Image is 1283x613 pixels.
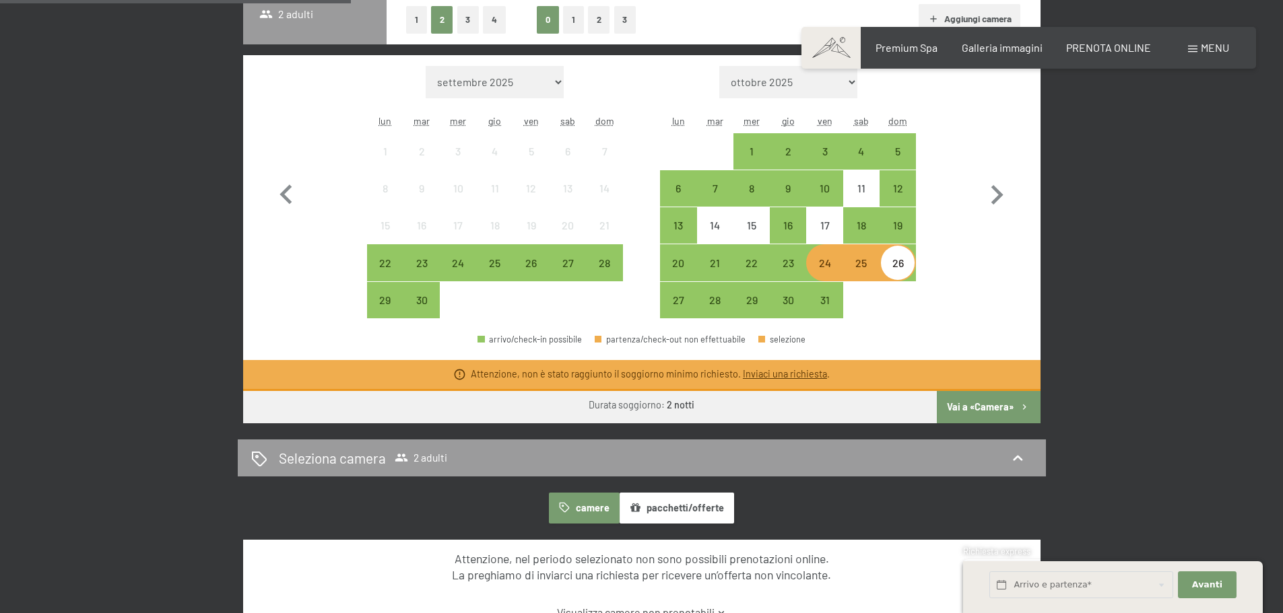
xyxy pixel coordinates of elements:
abbr: domenica [888,115,907,127]
div: 13 [661,220,695,254]
div: Tue Sep 09 2025 [403,170,440,207]
div: 3 [808,146,841,180]
div: 5 [881,146,915,180]
div: arrivo/check-in possibile [513,244,550,281]
div: Thu Oct 30 2025 [770,282,806,318]
div: arrivo/check-in non effettuabile [550,170,586,207]
div: Sun Sep 14 2025 [586,170,622,207]
div: Wed Sep 03 2025 [440,133,476,170]
div: arrivo/check-in non effettuabile [586,170,622,207]
div: 14 [587,183,621,217]
div: arrivo/check-in non effettuabile [367,170,403,207]
div: arrivo/check-in non effettuabile [403,133,440,170]
div: Attenzione, non è stato raggiunto il soggiorno minimo richiesto. . [471,367,830,381]
div: 21 [698,258,732,291]
div: 9 [771,183,805,217]
div: arrivo/check-in non effettuabile [806,207,843,244]
div: 19 [515,220,548,254]
div: 2 [771,146,805,180]
div: Sat Oct 18 2025 [843,207,880,244]
div: 29 [735,295,768,328]
div: arrivo/check-in non effettuabile [550,207,586,244]
div: Fri Oct 31 2025 [806,282,843,318]
div: 15 [368,220,402,254]
div: partenza/check-out non effettuabile [595,335,746,344]
div: Tue Sep 23 2025 [403,244,440,281]
div: 22 [368,258,402,291]
div: Thu Sep 25 2025 [477,244,513,281]
div: arrivo/check-in non effettuabile [550,133,586,170]
div: 22 [735,258,768,291]
div: arrivo/check-in possibile [733,133,770,170]
div: arrivo/check-in possibile [843,133,880,170]
span: Galleria immagini [962,41,1043,54]
div: Tue Oct 28 2025 [697,282,733,318]
div: 23 [405,258,438,291]
span: 2 adulti [259,7,314,22]
div: 15 [735,220,768,254]
div: arrivo/check-in non effettuabile [477,170,513,207]
div: arrivo/check-in possibile [843,207,880,244]
div: Fri Oct 24 2025 [806,244,843,281]
div: 16 [771,220,805,254]
button: Vai a «Camera» [937,391,1040,423]
div: arrivo/check-in possibile [806,133,843,170]
div: Thu Oct 09 2025 [770,170,806,207]
div: Tue Sep 16 2025 [403,207,440,244]
div: 10 [808,183,841,217]
div: Wed Oct 15 2025 [733,207,770,244]
div: 28 [587,258,621,291]
div: arrivo/check-in possibile [733,282,770,318]
div: Tue Oct 07 2025 [697,170,733,207]
div: 3 [441,146,475,180]
div: Wed Oct 29 2025 [733,282,770,318]
button: pacchetti/offerte [620,493,734,524]
div: 17 [808,220,841,254]
div: arrivo/check-in possibile [770,170,806,207]
div: Tue Oct 21 2025 [697,244,733,281]
div: Fri Sep 19 2025 [513,207,550,244]
div: Mon Oct 20 2025 [660,244,696,281]
abbr: martedì [414,115,430,127]
div: Sat Sep 27 2025 [550,244,586,281]
div: 8 [368,183,402,217]
div: Mon Sep 01 2025 [367,133,403,170]
div: 27 [551,258,585,291]
div: Durata soggiorno: [589,398,694,412]
h2: Seleziona camera [279,448,386,468]
abbr: venerdì [524,115,539,127]
abbr: lunedì [672,115,685,127]
div: 4 [845,146,878,180]
div: Thu Sep 11 2025 [477,170,513,207]
div: 1 [735,146,768,180]
div: 19 [881,220,915,254]
div: Fri Sep 05 2025 [513,133,550,170]
div: 27 [661,295,695,328]
div: arrivo/check-in non effettuabile [843,170,880,207]
div: Mon Sep 29 2025 [367,282,403,318]
div: arrivo/check-in possibile [733,244,770,281]
div: Attenzione, nel periodo selezionato non sono possibili prenotazioni online. La preghiamo di invia... [267,550,1016,583]
div: Mon Sep 22 2025 [367,244,403,281]
div: Thu Oct 02 2025 [770,133,806,170]
div: arrivo/check-in possibile [367,282,403,318]
div: 25 [478,258,512,291]
div: 25 [845,258,878,291]
div: Sat Sep 06 2025 [550,133,586,170]
div: Sun Oct 12 2025 [880,170,916,207]
button: 0 [537,6,559,34]
div: arrivo/check-in possibile [806,170,843,207]
div: arrivo/check-in possibile [440,244,476,281]
abbr: giovedì [782,115,795,127]
div: Sun Sep 21 2025 [586,207,622,244]
div: Fri Oct 10 2025 [806,170,843,207]
div: arrivo/check-in non effettuabile [367,207,403,244]
div: Sat Sep 20 2025 [550,207,586,244]
abbr: sabato [560,115,575,127]
div: arrivo/check-in non effettuabile [440,207,476,244]
div: arrivo/check-in possibile [880,133,916,170]
button: 1 [563,6,584,34]
div: 23 [771,258,805,291]
div: Tue Oct 14 2025 [697,207,733,244]
span: Avanti [1192,579,1222,591]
